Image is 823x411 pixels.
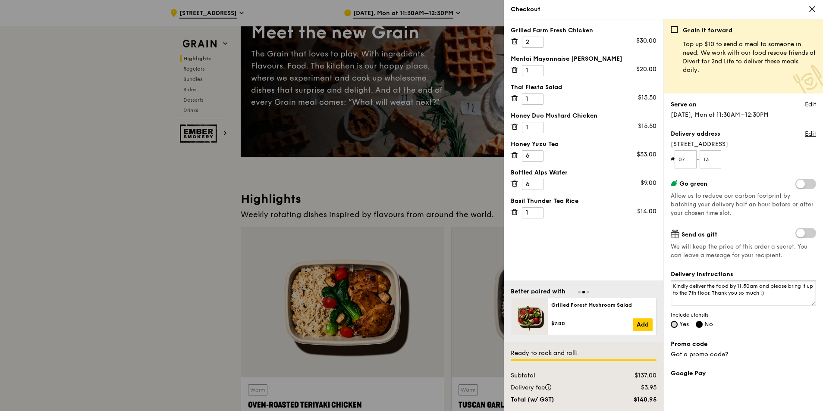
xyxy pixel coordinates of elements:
[637,150,657,159] div: $33.00
[633,318,653,331] a: Add
[671,130,720,138] label: Delivery address
[671,383,816,402] iframe: Secure payment button frame
[683,40,816,75] p: Top up $10 to send a meal to someone in need. We work with our food rescue friends at Divert for ...
[511,5,816,14] div: Checkout
[671,351,728,358] a: Got a promo code?
[609,383,662,392] div: $3.95
[671,111,769,118] span: [DATE], Mon at 11:30AM–12:30PM
[587,291,589,293] span: Go to slide 3
[511,26,657,35] div: Grilled Farm Fresh Chicken
[671,140,816,149] span: [STREET_ADDRESS]
[671,321,678,328] input: Yes
[637,207,657,216] div: $14.00
[700,150,722,168] input: Unit
[551,302,653,308] div: Grilled Forest Mushroom Salad
[511,112,657,120] div: Honey Duo Mustard Chicken
[578,291,581,293] span: Go to slide 1
[671,340,816,349] label: Promo code
[671,369,816,378] label: Google Pay
[506,371,609,380] div: Subtotal
[609,371,662,380] div: $137.00
[609,395,662,404] div: $140.95
[675,150,697,168] input: Floor
[506,395,609,404] div: Total (w/ GST)
[679,180,707,187] span: Go green
[805,100,816,109] a: Edit
[638,93,657,102] div: $15.50
[551,320,633,327] div: $7.00
[511,197,657,205] div: Basil Thunder Tea Rice
[683,27,732,34] b: Grain it forward
[511,349,657,358] div: Ready to rock and roll!
[671,100,697,109] label: Serve on
[671,150,816,168] form: # -
[671,243,816,260] span: We will keep the price of this order a secret. You can leave a message for your recipient.
[511,168,657,177] div: Bottled Alps Water
[805,130,816,138] a: Edit
[679,321,689,328] span: Yes
[641,179,657,187] div: $9.00
[704,321,713,328] span: No
[671,270,816,279] label: Delivery instructions
[511,83,657,92] div: Thai Fiesta Salad
[582,291,585,293] span: Go to slide 2
[638,122,657,131] div: $15.50
[793,65,823,95] img: Meal donation
[671,193,814,217] span: Allow us to reduce our carbon footprint by batching your delivery half an hour before or after yo...
[636,37,657,45] div: $30.00
[506,383,609,392] div: Delivery fee
[511,287,565,296] div: Better paired with
[682,231,717,238] span: Send as gift
[511,140,657,149] div: Honey Yuzu Tea
[511,55,657,63] div: Mentai Mayonnaise [PERSON_NAME]
[636,65,657,74] div: $20.00
[671,311,816,318] span: Include utensils
[696,321,703,328] input: No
